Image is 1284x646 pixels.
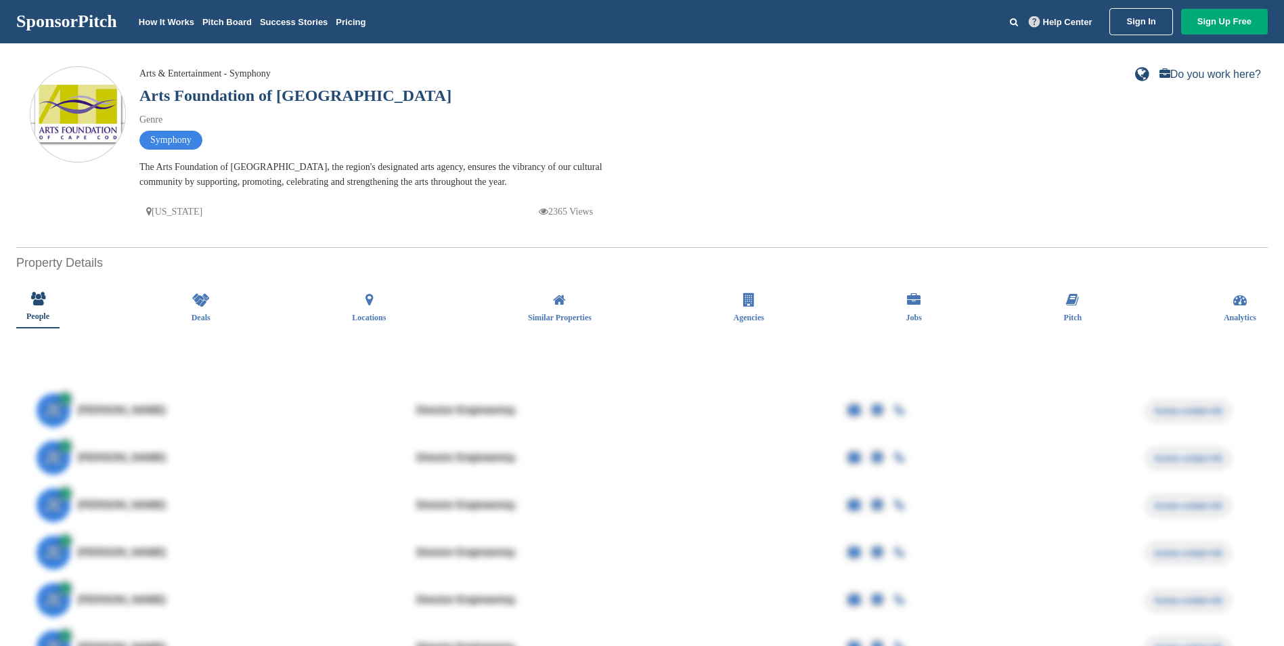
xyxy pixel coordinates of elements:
span: Access contact info [1146,590,1231,611]
span: Agencies [734,314,764,322]
span: Similar Properties [528,314,592,322]
a: SponsorPitch [16,13,117,30]
div: The Arts Foundation of [GEOGRAPHIC_DATA], the region's designated arts agency, ensures the vibran... [139,160,613,190]
span: Access contact info [1146,401,1231,421]
a: Sign Up Free [1181,9,1268,35]
span: [PERSON_NAME] [77,595,167,605]
a: JE [PERSON_NAME] Director Engineering Access contact info [37,529,1247,576]
span: [PERSON_NAME] [77,405,167,416]
span: Jobs [906,314,922,322]
div: Director Engineering [416,452,619,463]
a: Sign In [1109,8,1172,35]
span: JE [37,441,70,475]
a: Success Stories [260,17,328,27]
span: [PERSON_NAME] [77,452,167,463]
span: JE [37,488,70,522]
span: Deals [192,314,211,322]
h2: Property Details [16,254,1268,272]
a: How It Works [139,17,194,27]
p: 2365 Views [539,203,593,220]
a: Pricing [336,17,366,27]
img: Sponsorpitch & Arts Foundation of Cape Cod [30,85,125,146]
a: JE [PERSON_NAME] Director Engineering Access contact info [37,434,1247,481]
span: Symphony [139,131,202,150]
span: JE [37,583,70,617]
p: [US_STATE] [146,203,202,220]
a: Do you work here? [1159,69,1261,80]
a: Help Center [1026,14,1095,30]
div: Director Engineering [416,500,619,511]
span: Locations [352,314,386,322]
a: Arts Foundation of [GEOGRAPHIC_DATA] [139,87,451,104]
span: Access contact info [1146,448,1231,469]
div: Director Engineering [416,547,619,558]
span: Analytics [1224,314,1256,322]
span: People [26,312,49,320]
a: JE [PERSON_NAME] Director Engineering Access contact info [37,481,1247,529]
span: JE [37,393,70,427]
div: Director Engineering [416,405,619,416]
a: JE [PERSON_NAME] Director Engineering Access contact info [37,576,1247,624]
span: [PERSON_NAME] [77,547,167,558]
span: JE [37,536,70,569]
span: Pitch [1064,314,1082,322]
span: [PERSON_NAME] [77,500,167,511]
div: Director Engineering [416,595,619,605]
div: Genre [139,112,613,127]
span: Access contact info [1146,496,1231,516]
a: JE [PERSON_NAME] Director Engineering Access contact info [37,387,1247,434]
div: Arts & Entertainment - Symphony [139,66,271,81]
span: Access contact info [1146,543,1231,563]
a: Pitch Board [202,17,252,27]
